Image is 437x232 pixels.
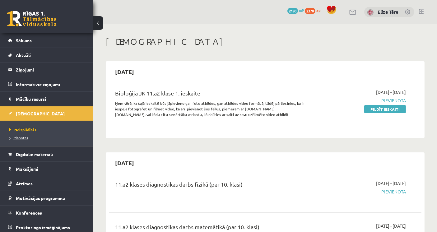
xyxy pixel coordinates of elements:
span: Pievienota [315,188,406,195]
span: Konferences [16,210,42,216]
a: 2370 xp [305,8,323,13]
a: Elīza Tāre [378,9,398,15]
a: 2190 mP [287,8,304,13]
h2: [DATE] [109,155,140,170]
a: Digitālie materiāli [8,147,86,161]
div: 11.a2 klases diagnostikas darbs fizikā (par 10. klasi) [115,180,306,192]
a: Pildīt ieskaiti [364,105,406,113]
legend: Ziņojumi [16,63,86,77]
span: Digitālie materiāli [16,151,53,157]
span: xp [316,8,320,13]
span: Mācību resursi [16,96,46,102]
img: Elīza Tāre [367,9,374,16]
a: Atzīmes [8,176,86,191]
legend: Maksājumi [16,162,86,176]
span: Motivācijas programma [16,195,65,201]
span: Izlabotās [9,135,28,140]
legend: Informatīvie ziņojumi [16,77,86,91]
a: Izlabotās [9,135,87,141]
span: Pievienota [315,97,406,104]
span: [DATE] - [DATE] [376,89,406,95]
span: Atzīmes [16,181,33,186]
span: [DATE] - [DATE] [376,180,406,187]
span: Neizpildītās [9,127,36,132]
div: Bioloģija JK 11.a2 klase 1. ieskaite [115,89,306,100]
a: Sākums [8,33,86,48]
h2: [DATE] [109,64,140,79]
span: Aktuāli [16,52,31,58]
h1: [DEMOGRAPHIC_DATA] [106,36,425,47]
a: Neizpildītās [9,127,87,132]
a: Aktuāli [8,48,86,62]
span: [DATE] - [DATE] [376,223,406,229]
span: Sākums [16,38,32,43]
a: [DEMOGRAPHIC_DATA] [8,106,86,121]
span: 2370 [305,8,315,14]
span: [DEMOGRAPHIC_DATA] [16,111,65,116]
a: Ziņojumi [8,63,86,77]
a: Konferences [8,206,86,220]
a: Informatīvie ziņojumi [8,77,86,91]
a: Mācību resursi [8,92,86,106]
p: Ņem vērā, ka šajā ieskaitē būs jāpievieno gan foto atbildes, gan atbildes video formātā, tādēļ pā... [115,100,306,117]
a: Maksājumi [8,162,86,176]
span: mP [299,8,304,13]
span: 2190 [287,8,298,14]
a: Motivācijas programma [8,191,86,205]
span: Proktoringa izmēģinājums [16,225,70,230]
a: Rīgas 1. Tālmācības vidusskola [7,11,57,26]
